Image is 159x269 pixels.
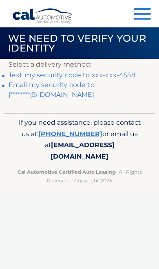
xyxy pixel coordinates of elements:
[18,169,115,175] strong: Cal Automotive Certified Auto Leasing
[9,81,95,99] a: Email my security code to j********@[DOMAIN_NAME]
[9,71,135,79] a: Text my security code to xxx-xxx-4558
[16,117,143,163] p: If you need assistance, please contact us at: or email us at
[134,8,151,22] button: Menu
[51,141,115,160] span: [EMAIL_ADDRESS][DOMAIN_NAME]
[9,59,150,70] p: Select a delivery method:
[16,168,143,185] p: - All Rights Reserved - Copyright 2025
[12,8,73,29] a: Cal Automotive
[8,32,146,54] span: We need to verify your identity
[38,130,102,138] a: [PHONE_NUMBER]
